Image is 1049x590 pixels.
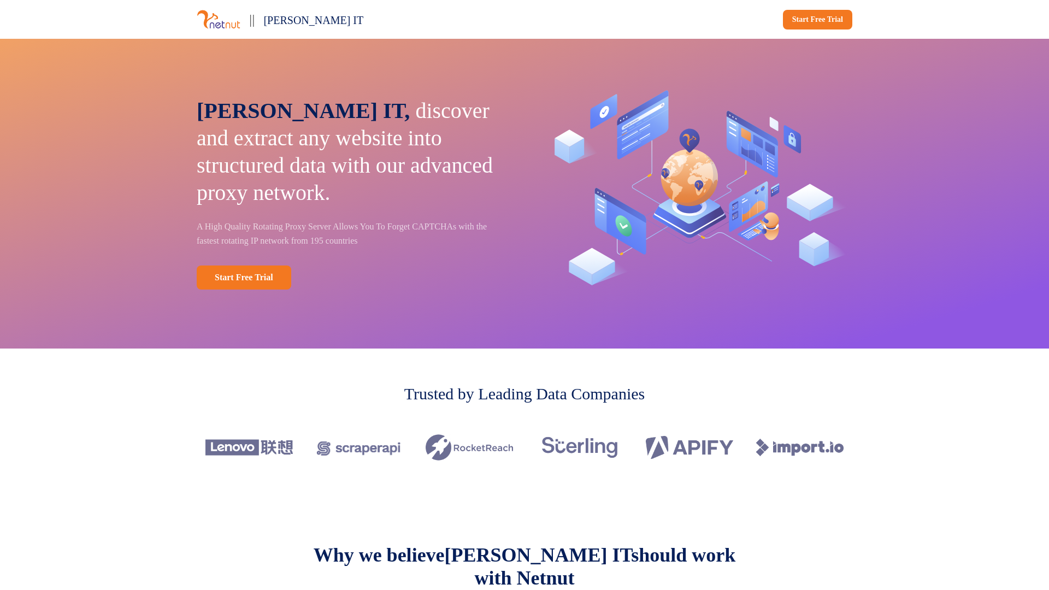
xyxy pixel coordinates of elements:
span: [PERSON_NAME] IT [263,14,363,26]
a: Start Free Trial [197,265,291,290]
span: [PERSON_NAME] IT, [197,98,410,123]
p: || [249,9,255,30]
p: Why we believe should work with Netnut [306,544,743,589]
p: discover and extract any website into structured data with our advanced proxy network. [197,97,509,206]
p: Trusted by Leading Data Companies [404,381,645,406]
p: A High Quality Rotating Proxy Server Allows You To Forget CAPTCHAs with the fastest rotating IP n... [197,220,509,248]
a: Start Free Trial [783,10,852,29]
span: [PERSON_NAME] IT [445,544,632,566]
